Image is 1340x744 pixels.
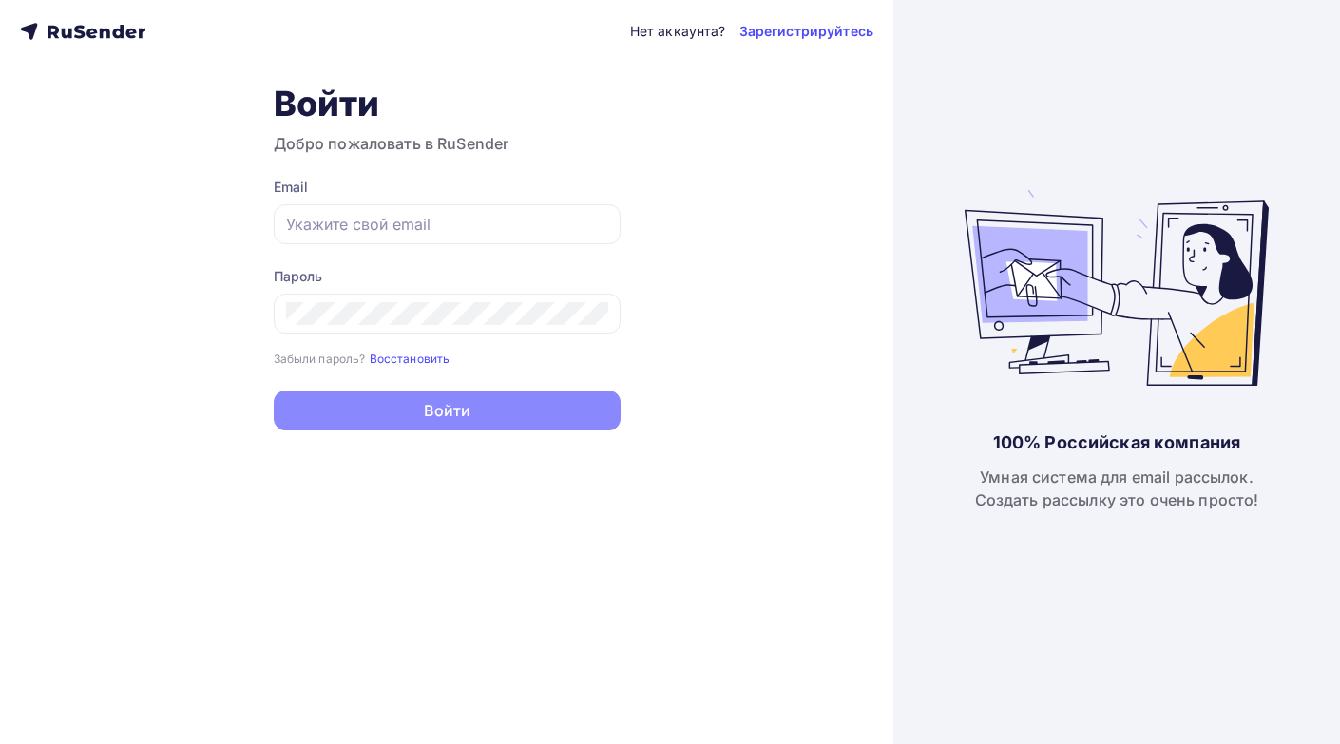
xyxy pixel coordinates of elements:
[274,178,621,197] div: Email
[993,431,1240,454] div: 100% Российская компания
[975,466,1259,511] div: Умная система для email рассылок. Создать рассылку это очень просто!
[274,391,621,430] button: Войти
[630,22,726,41] div: Нет аккаунта?
[370,352,450,366] small: Восстановить
[274,267,621,286] div: Пароль
[286,213,608,236] input: Укажите свой email
[370,350,450,366] a: Восстановить
[739,22,873,41] a: Зарегистрируйтесь
[274,132,621,155] h3: Добро пожаловать в RuSender
[274,83,621,124] h1: Войти
[274,352,366,366] small: Забыли пароль?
